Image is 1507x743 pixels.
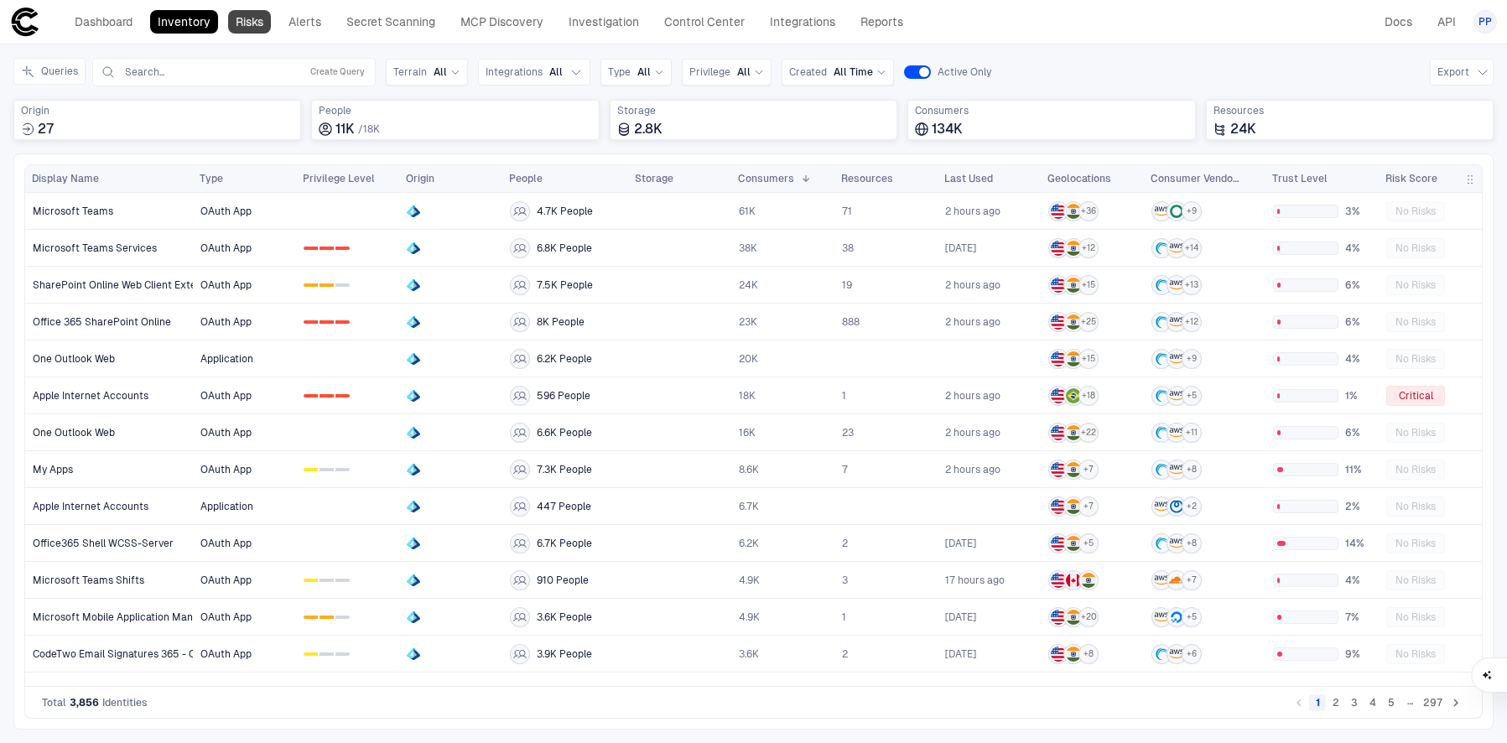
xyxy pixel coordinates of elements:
span: + 14 [1185,242,1198,254]
a: +11 [1145,415,1265,449]
span: + 18 [1082,390,1095,402]
a: +14 [1145,231,1265,265]
div: 2 [335,283,350,287]
span: All [549,65,563,79]
div: 2 [335,468,350,471]
span: + 15 [1082,353,1095,365]
a: Application [194,341,295,376]
a: USIN+7 [1042,452,1143,486]
a: 16K [732,415,834,449]
a: 6% [1266,268,1378,302]
span: Microsoft Teams Services [33,242,157,255]
img: IN [1066,462,1081,477]
img: US [1051,204,1066,219]
div: CATO [1169,204,1184,219]
span: Integrations [486,65,543,79]
a: 71 [835,194,937,228]
img: IN [1081,573,1096,588]
div: AWS [1169,314,1184,330]
span: + 25 [1081,316,1096,328]
a: 6.7K People [503,526,627,560]
span: Microsoft Teams Shifts [33,574,144,587]
a: No Risks [1380,231,1481,265]
a: 23K [732,304,834,339]
a: 8K People [503,304,627,339]
img: IN [1066,351,1081,366]
div: AWS [1154,573,1169,588]
div: 9/11/2025 12:24:49 [945,205,1000,218]
span: [DATE] [945,537,976,550]
div: 9/8/2025 21:12:35 [945,242,976,255]
div: AWS [1169,462,1184,477]
a: 1% [1266,378,1378,413]
span: + 8 [1187,538,1197,549]
span: One Outlook Web [33,352,115,366]
span: 6.7K People [537,537,592,550]
span: + 15 [1082,279,1095,291]
span: 2 hours ago [945,205,1000,218]
span: No Risks [1395,315,1436,329]
a: 61K [732,194,834,228]
a: 012 [297,231,398,265]
a: 4% [1266,341,1378,376]
div: 0 [304,247,318,250]
span: 888 [842,315,860,329]
img: IN [1066,499,1081,514]
a: Reports [853,10,911,34]
a: No Risks [1380,489,1481,523]
div: 0 [304,468,318,471]
a: 20K [732,341,834,376]
span: + 7 [1083,501,1094,512]
span: Apple Internet Accounts [33,389,148,403]
div: NTT [1169,499,1184,514]
span: 7.5K People [537,278,593,292]
a: One Outlook Web [26,415,193,449]
span: + 5 [1187,390,1197,402]
button: PP [1473,10,1497,34]
a: Control Center [657,10,752,34]
a: 7.3K People [503,452,627,486]
a: USIN+36 [1042,194,1143,228]
span: + 11 [1186,427,1198,439]
a: 9/11/2025 12:18:02 [938,378,1040,413]
a: 6.7K [732,489,834,523]
div: Akamai [1154,388,1169,403]
div: Akamai [1154,278,1169,293]
span: + 8 [1187,464,1197,475]
img: IN [1066,204,1081,219]
a: 9/8/2025 21:12:41 [938,526,1040,560]
a: 18K [732,378,834,413]
div: AWS [1169,536,1184,551]
span: + 12 [1082,242,1095,254]
a: 9/11/2025 12:24:25 [938,268,1040,302]
a: 012 [297,563,398,597]
a: No Risks [1380,526,1481,560]
a: 012 [297,452,398,486]
a: Inventory [150,10,218,34]
div: AWS [1169,351,1184,366]
div: 9/8/2025 21:12:41 [945,537,976,550]
div: 0 [304,283,318,287]
span: 1 [842,389,846,403]
a: +7 [1145,563,1265,597]
span: 447 People [537,500,591,513]
a: USIN+15 [1042,341,1143,376]
a: Risks [228,10,271,34]
a: 447 People [503,489,627,523]
a: 1 [835,378,937,413]
a: Secret Scanning [339,10,443,34]
span: OAuth App [200,574,252,587]
span: OAuth App [200,426,252,439]
div: Akamai [1154,536,1169,551]
a: OAuth App [194,194,295,228]
a: 4% [1266,563,1378,597]
span: 16K [739,426,756,439]
a: 14% [1266,526,1378,560]
a: USIN+7 [1042,489,1143,523]
span: One Outlook Web [33,426,115,439]
span: Microsoft Teams [33,205,113,218]
a: API [1430,10,1463,34]
div: Akamai [1154,241,1169,256]
a: USCAIN [1042,563,1143,597]
div: 2 [335,394,350,397]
